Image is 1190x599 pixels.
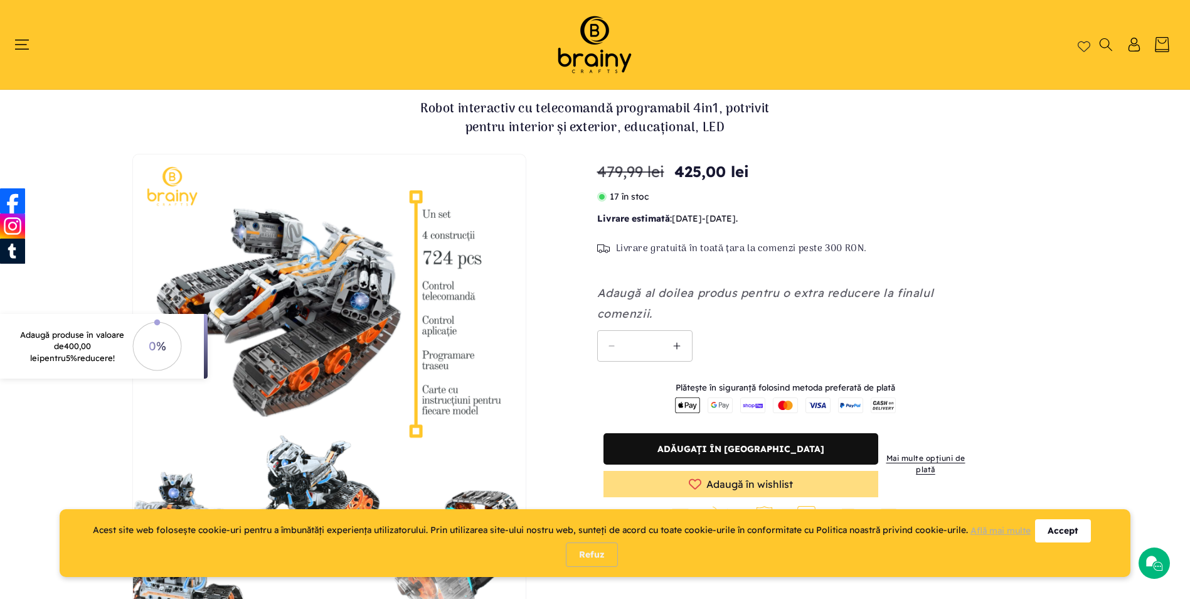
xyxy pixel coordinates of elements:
[1078,38,1090,51] a: Wishlist page link
[603,433,878,465] button: Adăugați în [GEOGRAPHIC_DATA]
[706,213,736,224] span: [DATE]
[597,211,974,227] p: : - .
[1098,38,1113,51] summary: Căutați
[66,353,77,363] span: 5%
[674,160,749,183] span: 425,00 lei
[676,382,895,392] small: Plătește în siguranță folosind metoda preferată de plată
[597,213,670,224] b: Livrare estimată
[970,525,1031,536] a: Află mai multe
[616,243,868,256] span: Livrare gratuită în toată țara la comenzi peste 300 RON.
[672,213,702,224] span: [DATE]
[407,100,784,138] h1: Robot interactiv cu telecomandă programabil 4in1, potrivit pentru interior și exterior, educațion...
[597,286,934,320] em: Adaugă al doilea produs pentru o extra reducere la finalul comenzii.
[706,478,793,490] span: Adaugă în wishlist
[1035,519,1091,542] div: Accept
[20,38,36,51] summary: Meniu
[597,160,664,183] s: 479,99 lei
[597,189,974,205] p: 17 în stoc
[17,329,127,364] p: Adaugă produse în valoare de pentru reducere!
[148,338,166,353] text: 0%
[1145,554,1164,573] img: Chat icon
[30,341,91,362] span: 400,00 lei
[566,542,618,567] div: Refuz
[541,13,648,77] img: Brainy Crafts
[657,444,824,455] span: Adăugați în [GEOGRAPHIC_DATA]
[93,522,1035,539] div: Acest site web folosește cookie-uri pentru a îmbunătăți experiența utilizatorului. Prin utilizare...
